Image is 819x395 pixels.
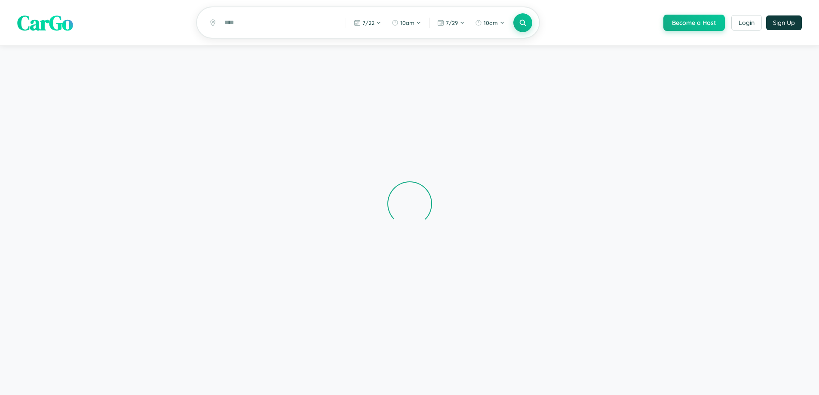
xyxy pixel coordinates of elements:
[17,9,73,37] span: CarGo
[350,16,386,30] button: 7/22
[433,16,469,30] button: 7/29
[387,16,426,30] button: 10am
[471,16,509,30] button: 10am
[446,19,458,26] span: 7 / 29
[362,19,374,26] span: 7 / 22
[663,15,725,31] button: Become a Host
[766,15,802,30] button: Sign Up
[400,19,414,26] span: 10am
[484,19,498,26] span: 10am
[731,15,762,31] button: Login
